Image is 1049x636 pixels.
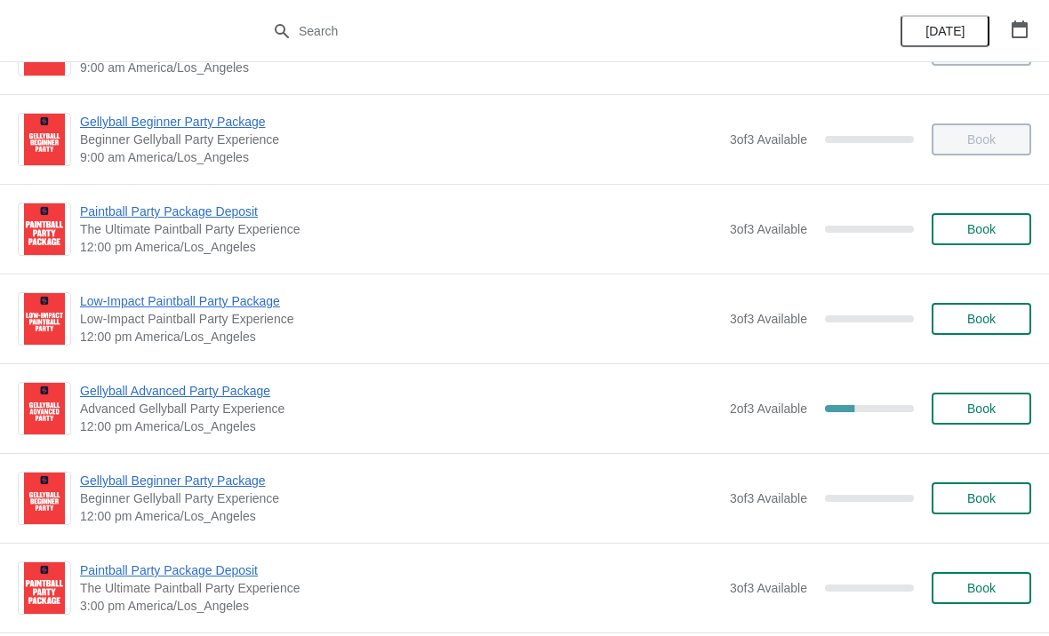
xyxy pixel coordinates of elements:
[730,312,807,326] span: 3 of 3 Available
[80,579,721,597] span: The Ultimate Paintball Party Experience
[901,15,989,47] button: [DATE]
[730,491,807,505] span: 3 of 3 Available
[967,581,996,595] span: Book
[80,131,721,148] span: Beginner Gellyball Party Experience
[80,400,721,417] span: Advanced Gellyball Party Experience
[24,383,65,434] img: Gellyball Advanced Party Package | Advanced Gellyball Party Experience | 12:00 pm America/Los_Ang...
[80,148,721,166] span: 9:00 am America/Los_Angeles
[967,222,996,236] span: Book
[730,222,807,236] span: 3 of 3 Available
[80,310,721,328] span: Low-Impact Paintball Party Experience
[24,203,65,255] img: Paintball Party Package Deposit | The Ultimate Paintball Party Experience | 12:00 pm America/Los_...
[730,401,807,416] span: 2 of 3 Available
[80,113,721,131] span: Gellyball Beginner Party Package
[24,473,65,524] img: Gellyball Beginner Party Package | Beginner Gellyball Party Experience | 12:00 pm America/Los_Ang...
[80,489,721,507] span: Beginner Gellyball Party Experience
[80,507,721,525] span: 12:00 pm America/Los_Angeles
[80,472,721,489] span: Gellyball Beginner Party Package
[24,114,65,165] img: Gellyball Beginner Party Package | Beginner Gellyball Party Experience | 9:00 am America/Los_Angeles
[932,393,1031,425] button: Book
[967,491,996,505] span: Book
[967,312,996,326] span: Book
[298,15,787,47] input: Search
[967,401,996,416] span: Book
[80,220,721,238] span: The Ultimate Paintball Party Experience
[80,561,721,579] span: Paintball Party Package Deposit
[80,203,721,220] span: Paintball Party Package Deposit
[80,238,721,256] span: 12:00 pm America/Los_Angeles
[80,59,721,76] span: 9:00 am America/Los_Angeles
[932,303,1031,335] button: Book
[80,328,721,346] span: 12:00 pm America/Los_Angeles
[80,417,721,435] span: 12:00 pm America/Los_Angeles
[80,292,721,310] span: Low-Impact Paintball Party Package
[932,482,1031,514] button: Book
[24,293,65,345] img: Low-Impact Paintball Party Package | Low-Impact Paintball Party Experience | 12:00 pm America/Los...
[80,382,721,400] span: Gellyball Advanced Party Package
[80,597,721,615] span: 3:00 pm America/Los_Angeles
[932,572,1031,604] button: Book
[730,132,807,147] span: 3 of 3 Available
[24,562,65,614] img: Paintball Party Package Deposit | The Ultimate Paintball Party Experience | 3:00 pm America/Los_A...
[730,581,807,595] span: 3 of 3 Available
[925,24,965,38] span: [DATE]
[932,213,1031,245] button: Book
